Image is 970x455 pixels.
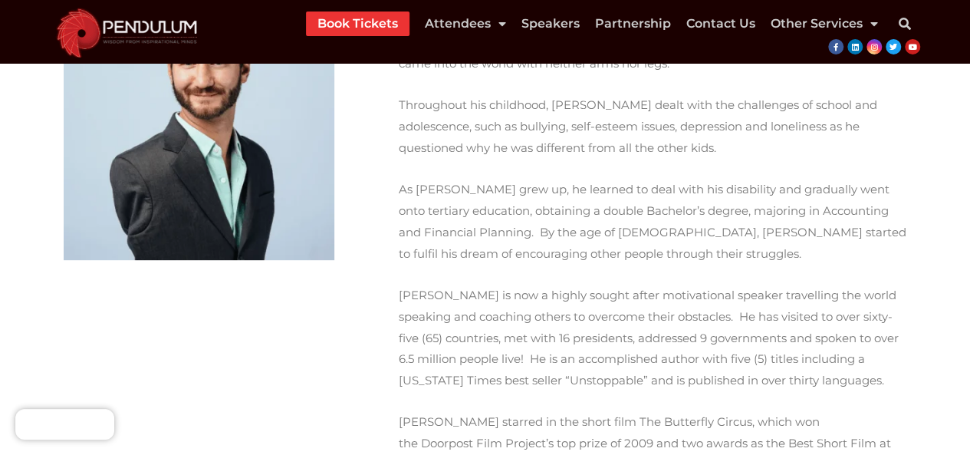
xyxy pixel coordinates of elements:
a: Attendees [425,12,506,36]
a: Partnership [595,12,671,36]
a: Other Services [771,12,878,36]
a: Book Tickets [317,12,398,36]
div: Search [889,8,920,39]
span: [PERSON_NAME] is now a highly sought after motivational speaker travelling the world speaking and... [399,288,899,387]
a: Contact Us [686,12,755,36]
a: Speakers [521,12,580,36]
nav: Menu [306,12,878,36]
img: cropped-cropped-Pendulum-Summit-Logo-Website.png [48,5,206,58]
span: As [PERSON_NAME] grew up, he learned to deal with his disability and gradually went onto tertiary... [399,182,906,261]
iframe: Brevo live chat [15,409,114,440]
span: Throughout his childhood, [PERSON_NAME] dealt with the challenges of school and adolescence, such... [399,97,877,155]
